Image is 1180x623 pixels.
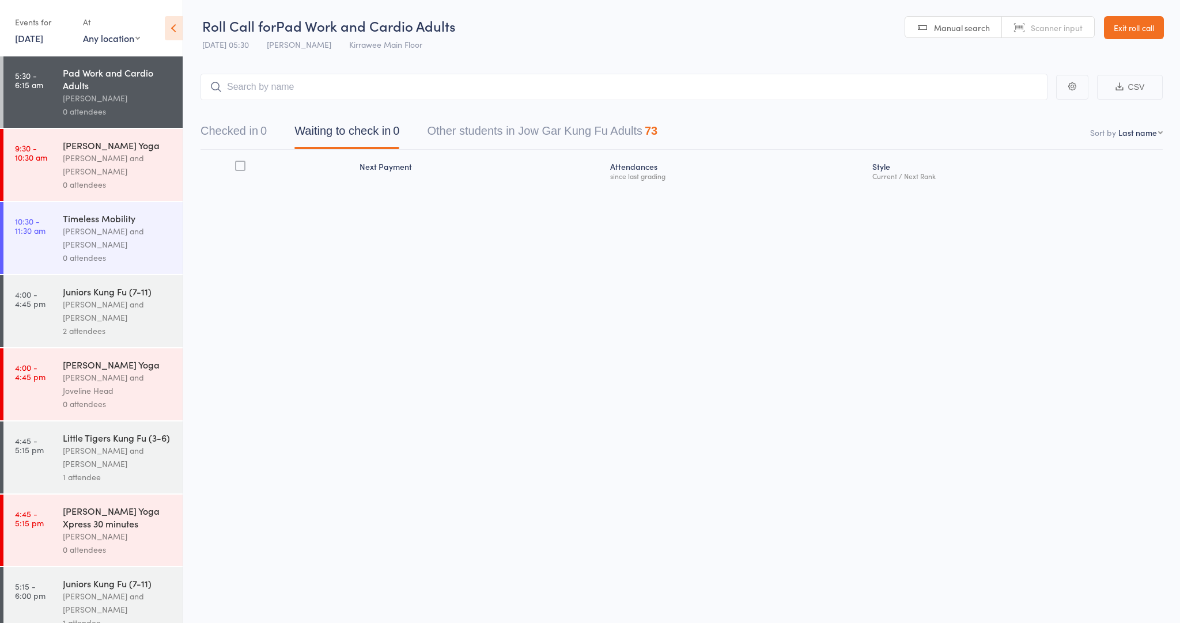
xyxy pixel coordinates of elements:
button: CSV [1097,75,1163,100]
time: 5:30 - 6:15 am [15,71,43,89]
span: [PERSON_NAME] [267,39,331,50]
div: 0 [260,124,267,137]
time: 10:30 - 11:30 am [15,216,46,235]
div: [PERSON_NAME] and [PERSON_NAME] [63,225,173,251]
div: Last name [1118,127,1157,138]
div: Juniors Kung Fu (7-11) [63,285,173,298]
time: 5:15 - 6:00 pm [15,582,46,600]
button: Other students in Jow Gar Kung Fu Adults73 [427,119,657,149]
div: [PERSON_NAME] and [PERSON_NAME] [63,151,173,178]
div: [PERSON_NAME] [63,92,173,105]
span: Roll Call for [202,16,276,35]
a: 5:30 -6:15 amPad Work and Cardio Adults[PERSON_NAME]0 attendees [3,56,183,128]
span: Kirrawee Main Floor [349,39,422,50]
div: 73 [645,124,657,137]
div: [PERSON_NAME] Yoga Xpress 30 minutes [63,504,173,530]
div: 1 attendee [63,470,173,484]
button: Checked in0 [201,119,267,149]
div: Events for [15,13,71,32]
div: Juniors Kung Fu (7-11) [63,577,173,590]
div: Style [868,155,1163,185]
div: 0 attendees [63,105,173,118]
div: [PERSON_NAME] and [PERSON_NAME] [63,590,173,616]
a: 4:00 -4:45 pmJuniors Kung Fu (7-11)[PERSON_NAME] and [PERSON_NAME]2 attendees [3,275,183,347]
div: Next Payment [355,155,606,185]
a: Exit roll call [1104,16,1164,39]
span: Scanner input [1031,22,1083,33]
button: Waiting to check in0 [294,119,399,149]
div: Pad Work and Cardio Adults [63,66,173,92]
time: 4:45 - 5:15 pm [15,436,44,454]
a: [DATE] [15,32,43,44]
div: [PERSON_NAME] Yoga [63,139,173,151]
div: At [83,13,140,32]
a: 4:45 -5:15 pmLittle Tigers Kung Fu (3-6)[PERSON_NAME] and [PERSON_NAME]1 attendee [3,421,183,493]
div: Atten­dances [606,155,868,185]
time: 9:30 - 10:30 am [15,143,47,162]
span: Pad Work and Cardio Adults [276,16,456,35]
div: Any location [83,32,140,44]
a: 4:45 -5:15 pm[PERSON_NAME] Yoga Xpress 30 minutes[PERSON_NAME]0 attendees [3,495,183,566]
div: 0 attendees [63,397,173,411]
div: [PERSON_NAME] Yoga [63,358,173,371]
input: Search by name [201,74,1047,100]
div: 0 attendees [63,251,173,264]
div: [PERSON_NAME] and [PERSON_NAME] [63,444,173,470]
span: Manual search [934,22,990,33]
div: 2 attendees [63,324,173,337]
div: [PERSON_NAME] [63,530,173,543]
a: 10:30 -11:30 amTimeless Mobility[PERSON_NAME] and [PERSON_NAME]0 attendees [3,202,183,274]
div: 0 attendees [63,178,173,191]
div: Timeless Mobility [63,212,173,225]
div: since last grading [610,172,863,180]
a: 9:30 -10:30 am[PERSON_NAME] Yoga[PERSON_NAME] and [PERSON_NAME]0 attendees [3,129,183,201]
label: Sort by [1090,127,1116,138]
time: 4:00 - 4:45 pm [15,290,46,308]
span: [DATE] 05:30 [202,39,249,50]
div: 0 [393,124,399,137]
time: 4:45 - 5:15 pm [15,509,44,527]
a: 4:00 -4:45 pm[PERSON_NAME] Yoga[PERSON_NAME] and Joveline Head0 attendees [3,348,183,420]
div: [PERSON_NAME] and Joveline Head [63,371,173,397]
div: [PERSON_NAME] and [PERSON_NAME] [63,298,173,324]
time: 4:00 - 4:45 pm [15,363,46,381]
div: Current / Next Rank [872,172,1158,180]
div: 0 attendees [63,543,173,556]
div: Little Tigers Kung Fu (3-6) [63,431,173,444]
